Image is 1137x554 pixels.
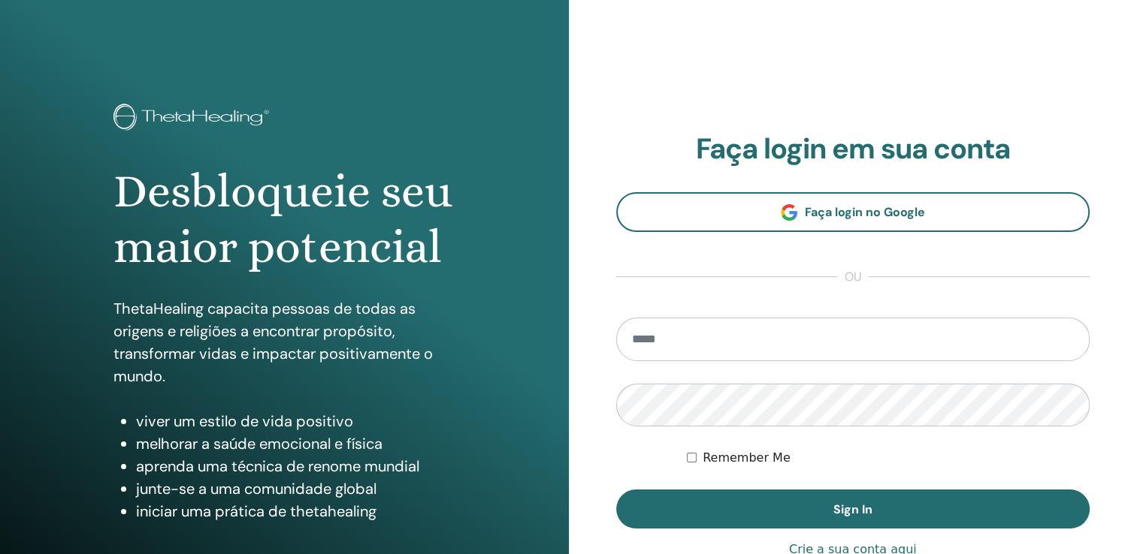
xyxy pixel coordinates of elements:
[616,192,1090,232] a: Faça login no Google
[687,449,1090,467] div: Keep me authenticated indefinitely or until I manually logout
[616,132,1090,167] h2: Faça login em sua conta
[136,477,455,500] li: junte-se a uma comunidade global
[136,500,455,522] li: iniciar uma prática de thetahealing
[113,297,455,387] p: ThetaHealing capacita pessoas de todas as origens e religiões a encontrar propósito, transformar ...
[136,410,455,432] li: viver um estilo de vida positivo
[837,268,869,286] span: ou
[805,204,925,220] span: Faça login no Google
[136,455,455,477] li: aprenda uma técnica de renome mundial
[833,501,872,517] span: Sign In
[136,432,455,455] li: melhorar a saúde emocional e física
[616,489,1090,528] button: Sign In
[113,164,455,275] h1: Desbloqueie seu maior potencial
[703,449,791,467] label: Remember Me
